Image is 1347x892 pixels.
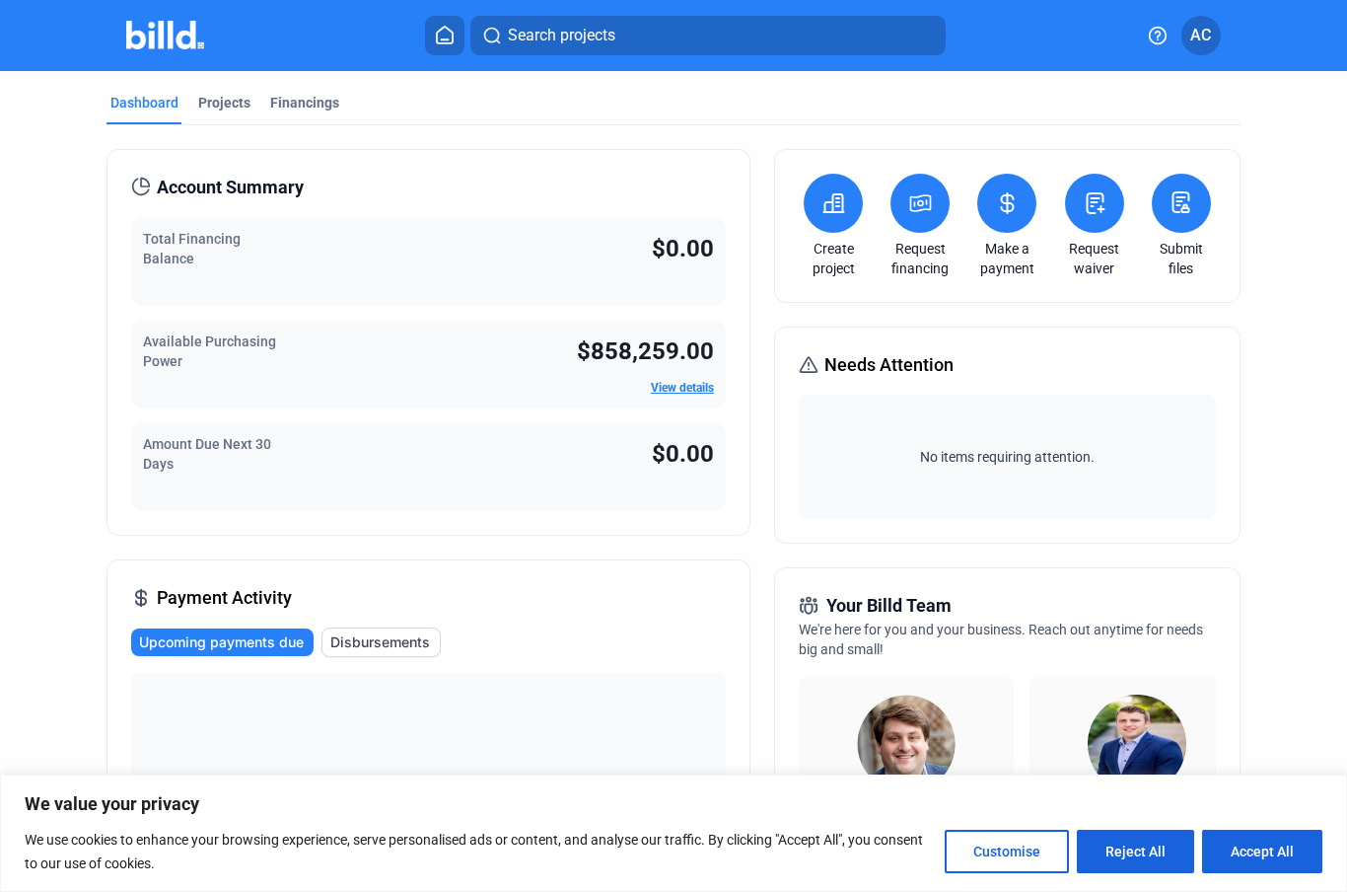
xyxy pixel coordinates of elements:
[652,440,714,468] span: $0.00
[330,632,430,652] span: Disbursements
[651,381,714,395] a: View details
[1088,695,1186,793] img: Territory Manager
[321,628,441,657] button: Disbursements
[143,436,271,472] span: Amount Due Next 30 Days
[826,592,952,620] span: Your Billd Team
[1147,239,1216,278] a: Submit files
[126,21,204,49] img: Billd Company Logo
[270,93,339,112] div: Financings
[25,828,930,875] p: We use cookies to enhance your browsing experience, serve personalised ads or content, and analys...
[198,93,250,112] div: Projects
[25,792,1322,816] p: We value your privacy
[1077,830,1194,873] button: Reject All
[945,830,1069,873] button: Customise
[577,337,714,365] span: $858,259.00
[1181,16,1221,55] button: AC
[886,239,955,278] a: Request financing
[131,629,314,656] button: Upcoming payments due
[857,695,956,793] img: Relationship Manager
[799,622,1203,657] span: We're here for you and your business. Reach out anytime for needs big and small!
[652,235,714,262] span: $0.00
[157,174,304,201] span: Account Summary
[1202,830,1322,873] button: Accept All
[824,351,954,379] span: Needs Attention
[1060,239,1129,278] a: Request waiver
[143,334,276,369] span: Available Purchasing Power
[972,239,1041,278] a: Make a payment
[508,24,615,47] span: Search projects
[1190,24,1211,47] span: AC
[470,16,946,55] button: Search projects
[807,447,1208,467] span: No items requiring attention.
[157,584,292,612] span: Payment Activity
[143,231,241,266] span: Total Financing Balance
[139,632,304,652] span: Upcoming payments due
[110,93,178,112] div: Dashboard
[799,239,868,278] a: Create project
